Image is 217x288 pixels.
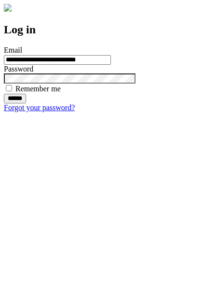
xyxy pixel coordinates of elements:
label: Email [4,46,22,54]
img: logo-4e3dc11c47720685a147b03b5a06dd966a58ff35d612b21f08c02c0306f2b779.png [4,4,12,12]
h2: Log in [4,23,213,36]
a: Forgot your password? [4,103,75,112]
label: Password [4,65,33,73]
label: Remember me [15,85,61,93]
